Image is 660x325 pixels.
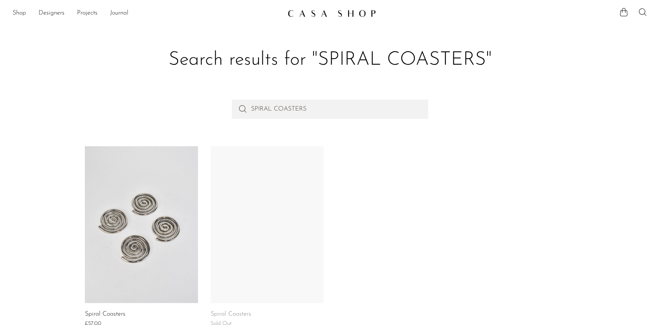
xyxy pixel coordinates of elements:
[232,100,428,118] input: Perform a search
[38,8,64,18] a: Designers
[77,8,97,18] a: Projects
[13,8,26,18] a: Shop
[13,7,281,20] nav: Desktop navigation
[85,311,125,318] a: Spiral Coasters
[211,311,251,318] a: Spiral Coasters
[13,7,281,20] ul: NEW HEADER MENU
[91,48,569,72] h1: Search results for "SPIRAL COASTERS"
[110,8,128,18] a: Journal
